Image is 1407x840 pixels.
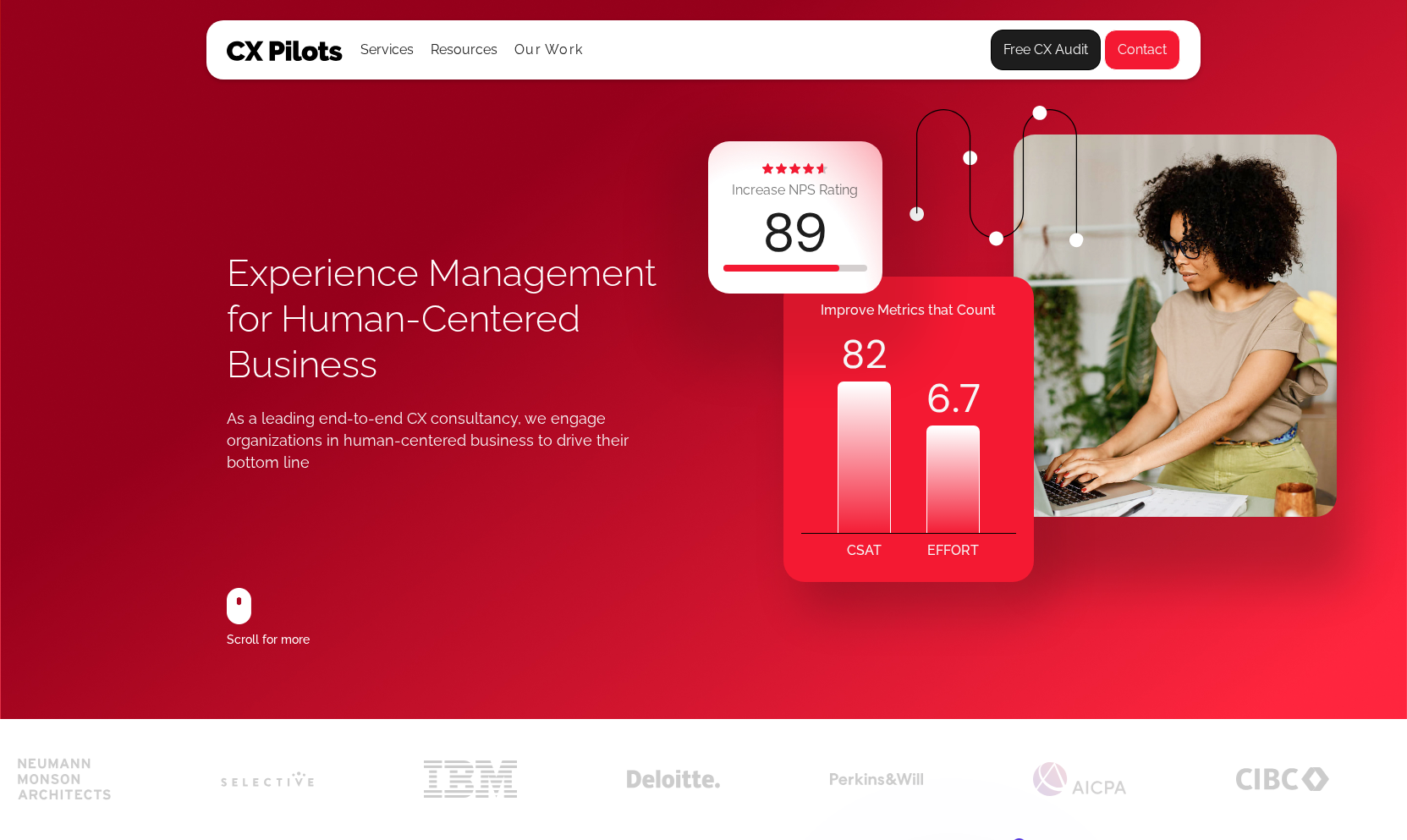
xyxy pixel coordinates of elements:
[227,250,704,387] h1: Experience Management for Human-Centered Business
[227,628,310,651] div: Scroll for more
[18,757,111,800] img: cx for neumann monson architects black logo
[1236,766,1329,790] img: Customer experience CX for banks CIBC logo
[762,206,827,261] div: 89
[830,772,923,785] img: perkins & will cx
[424,760,517,797] img: cx for ibm logo
[221,771,314,787] img: cx for selective insurance logo
[926,371,952,425] code: 6
[514,42,583,58] a: Our Work
[732,178,858,202] div: Increase NPS Rating
[360,21,414,79] div: Services
[627,770,720,788] img: cx for deloitte
[431,38,497,62] div: Resources
[360,38,414,62] div: Services
[926,371,980,425] div: .
[847,534,882,568] div: CSAT
[991,30,1101,70] a: Free CX Audit
[1104,30,1180,70] a: Contact
[783,294,1034,327] div: Improve Metrics that Count
[927,534,979,568] div: EFFORT
[959,371,981,425] code: 7
[227,408,663,474] div: As a leading end-to-end CX consultancy, we engage organizations in human-centered business to dri...
[838,327,891,382] div: 82
[431,21,497,79] div: Resources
